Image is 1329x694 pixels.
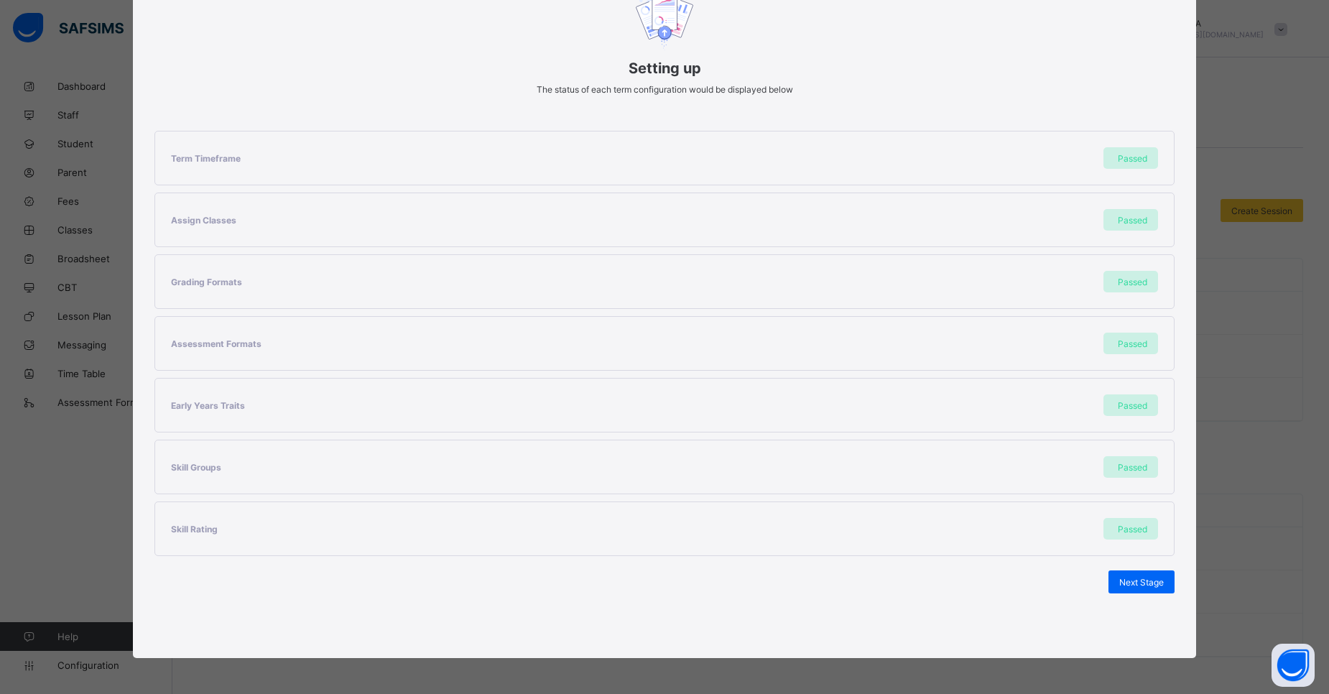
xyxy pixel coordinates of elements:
span: Passed [1118,338,1147,349]
span: Setting up [154,60,1175,77]
span: Early Years Traits [171,400,245,411]
span: Assign Classes [171,215,236,226]
span: Skill Groups [171,462,221,473]
span: The status of each term configuration would be displayed below [537,84,793,95]
span: Skill Rating [171,524,218,535]
span: Passed [1118,215,1147,226]
span: Grading Formats [171,277,242,287]
span: Passed [1118,277,1147,287]
span: Passed [1118,400,1147,411]
span: Next Stage [1119,577,1164,588]
button: Open asap [1272,644,1315,687]
span: Term Timeframe [171,153,241,164]
span: Passed [1118,153,1147,164]
span: Passed [1118,462,1147,473]
span: Passed [1118,524,1147,535]
span: Assessment Formats [171,338,261,349]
